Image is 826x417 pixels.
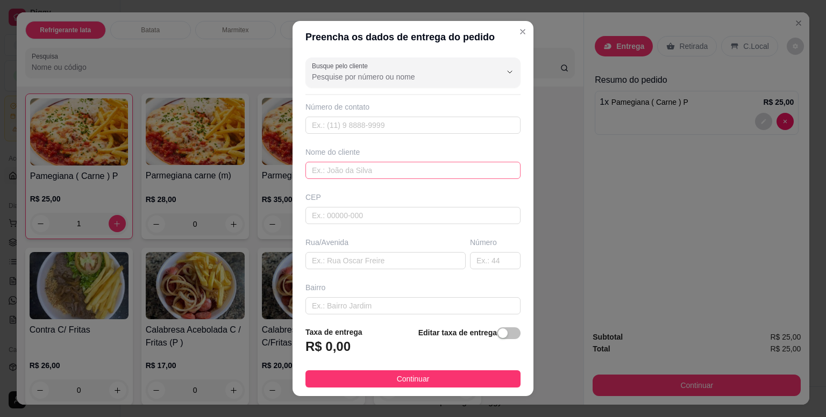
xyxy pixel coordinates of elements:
input: Busque pelo cliente [312,71,484,82]
div: Rua/Avenida [305,237,466,248]
label: Busque pelo cliente [312,61,372,70]
span: Continuar [397,373,430,385]
div: Número [470,237,521,248]
div: Bairro [305,282,521,293]
input: Ex.: Bairro Jardim [305,297,521,314]
div: CEP [305,192,521,203]
input: Ex.: 00000-000 [305,207,521,224]
div: Nome do cliente [305,147,521,157]
input: Ex.: João da Silva [305,162,521,179]
div: Número de contato [305,102,521,112]
header: Preencha os dados de entrega do pedido [293,21,533,53]
strong: Taxa de entrega [305,328,362,336]
button: Continuar [305,370,521,387]
input: Ex.: 44 [470,252,521,269]
button: Show suggestions [501,63,518,81]
h3: R$ 0,00 [305,338,351,355]
button: Close [514,23,531,40]
strong: Editar taxa de entrega [418,328,497,337]
input: Ex.: Rua Oscar Freire [305,252,466,269]
input: Ex.: (11) 9 8888-9999 [305,117,521,134]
